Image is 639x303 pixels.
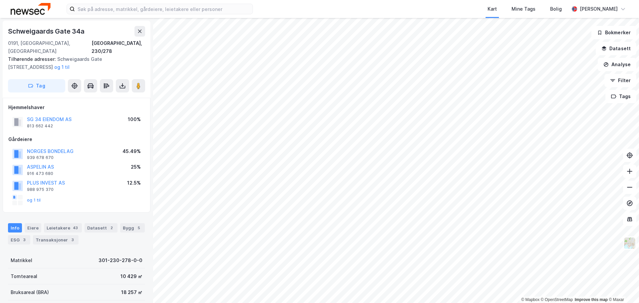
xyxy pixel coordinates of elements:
[135,225,142,231] div: 5
[27,187,54,192] div: 988 975 370
[11,288,49,296] div: Bruksareal (BRA)
[550,5,562,13] div: Bolig
[580,5,618,13] div: [PERSON_NAME]
[11,3,51,15] img: newsec-logo.f6e21ccffca1b3a03d2d.png
[8,79,65,92] button: Tag
[11,256,32,264] div: Matrikkel
[72,225,79,231] div: 43
[596,42,636,55] button: Datasett
[8,56,57,62] span: Tilhørende adresser:
[575,297,608,302] a: Improve this map
[8,235,30,244] div: ESG
[541,297,573,302] a: OpenStreetMap
[120,223,145,232] div: Bygg
[521,297,539,302] a: Mapbox
[604,74,636,87] button: Filter
[44,223,82,232] div: Leietakere
[8,103,145,111] div: Hjemmelshaver
[8,223,22,232] div: Info
[8,55,140,71] div: Schweigaards Gate [STREET_ADDRESS]
[33,235,79,244] div: Transaksjoner
[8,39,92,55] div: 0191, [GEOGRAPHIC_DATA], [GEOGRAPHIC_DATA]
[21,236,28,243] div: 3
[122,147,141,155] div: 45.49%
[27,123,53,129] div: 813 662 442
[27,155,54,160] div: 939 678 670
[11,272,37,280] div: Tomteareal
[75,4,253,14] input: Søk på adresse, matrikkel, gårdeiere, leietakere eller personer
[131,163,141,171] div: 25%
[92,39,145,55] div: [GEOGRAPHIC_DATA], 230/278
[121,288,142,296] div: 18 257 ㎡
[128,115,141,123] div: 100%
[606,271,639,303] iframe: Chat Widget
[512,5,535,13] div: Mine Tags
[25,223,41,232] div: Eiere
[108,225,115,231] div: 2
[85,223,117,232] div: Datasett
[99,256,142,264] div: 301-230-278-0-0
[623,237,636,249] img: Z
[120,272,142,280] div: 10 429 ㎡
[8,26,86,37] div: Schweigaards Gate 34a
[605,90,636,103] button: Tags
[27,171,53,176] div: 916 473 680
[69,236,76,243] div: 3
[598,58,636,71] button: Analyse
[488,5,497,13] div: Kart
[591,26,636,39] button: Bokmerker
[127,179,141,187] div: 12.5%
[8,135,145,143] div: Gårdeiere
